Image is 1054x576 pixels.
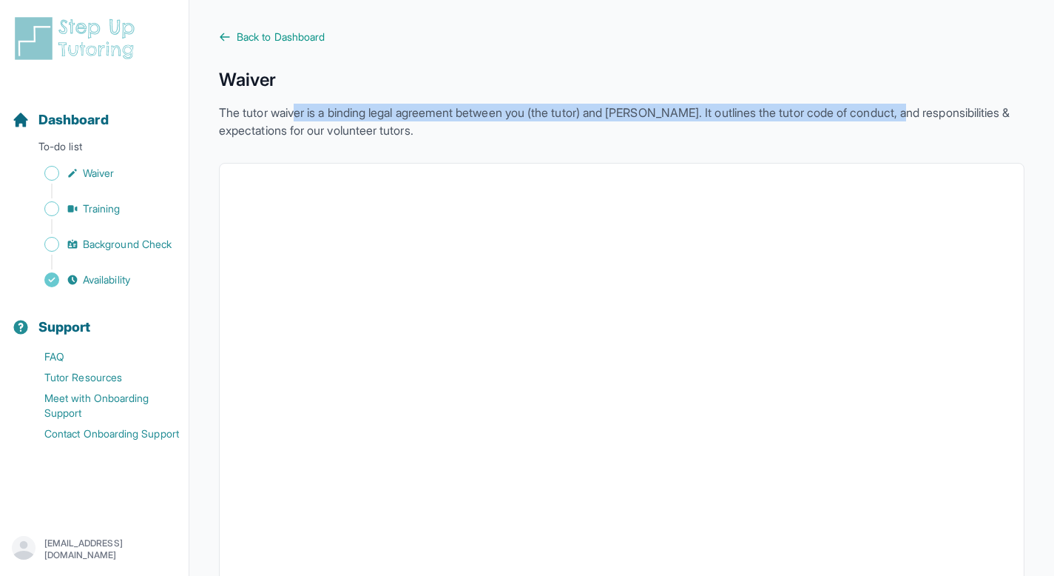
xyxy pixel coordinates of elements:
span: Dashboard [38,110,109,130]
button: Support [6,293,183,344]
span: Training [83,201,121,216]
p: The tutor waiver is a binding legal agreement between you (the tutor) and [PERSON_NAME]. It outli... [219,104,1024,139]
span: Waiver [83,166,114,181]
a: Contact Onboarding Support [12,423,189,444]
a: Availability [12,269,189,290]
a: FAQ [12,346,189,367]
a: Meet with Onboarding Support [12,388,189,423]
a: Dashboard [12,110,109,130]
h1: Waiver [219,68,1024,92]
a: Back to Dashboard [219,30,1024,44]
span: Availability [83,272,130,287]
p: [EMAIL_ADDRESS][DOMAIN_NAME] [44,538,177,561]
a: Waiver [12,163,189,184]
span: Back to Dashboard [237,30,325,44]
a: Tutor Resources [12,367,189,388]
span: Background Check [83,237,172,252]
a: Training [12,198,189,219]
img: logo [12,15,143,62]
a: Background Check [12,234,189,255]
span: Support [38,317,91,338]
p: To-do list [6,139,183,160]
button: [EMAIL_ADDRESS][DOMAIN_NAME] [12,536,177,563]
button: Dashboard [6,86,183,136]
